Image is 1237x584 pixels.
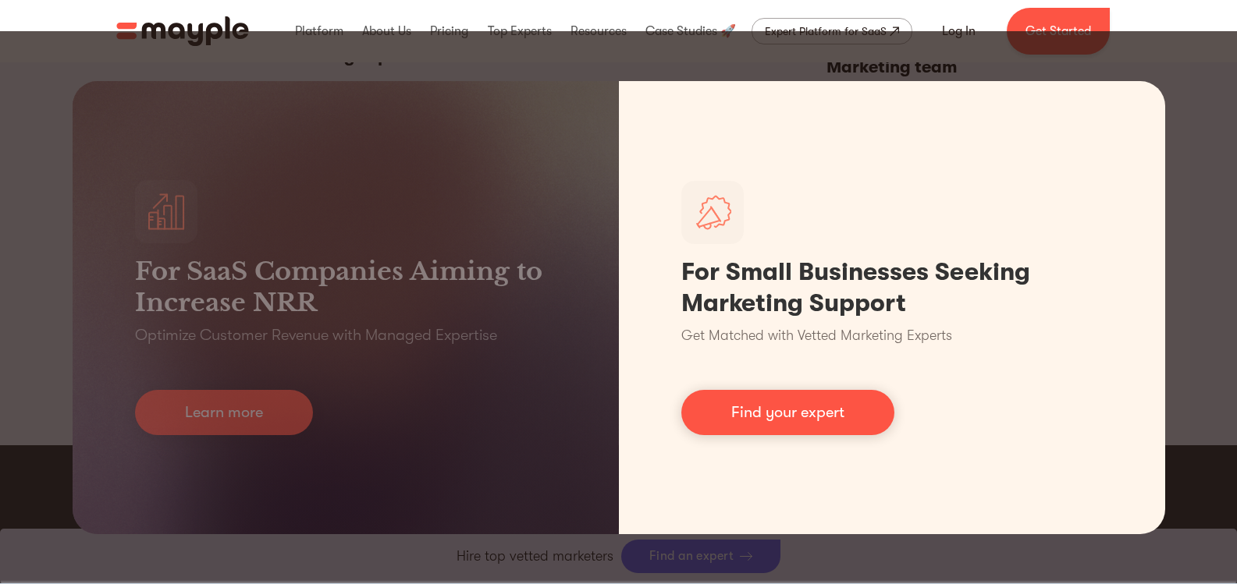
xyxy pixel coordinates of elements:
h3: For SaaS Companies Aiming to Increase NRR [135,256,556,318]
p: Get Matched with Vetted Marketing Experts [681,325,952,346]
a: Expert Platform for SaaS [752,18,912,44]
p: Optimize Customer Revenue with Managed Expertise [135,324,497,346]
h1: For Small Businesses Seeking Marketing Support [681,257,1103,319]
div: Top Experts [484,6,556,56]
div: Expert Platform for SaaS [765,22,887,41]
div: Resources [567,6,631,56]
div: About Us [358,6,415,56]
a: Find your expert [681,390,894,435]
a: Get Started [1007,8,1110,55]
div: Pricing [426,6,472,56]
a: Log In [923,12,994,50]
a: Learn more [135,390,313,435]
div: Platform [291,6,347,56]
a: home [116,16,249,46]
img: Mayple logo [116,16,249,46]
